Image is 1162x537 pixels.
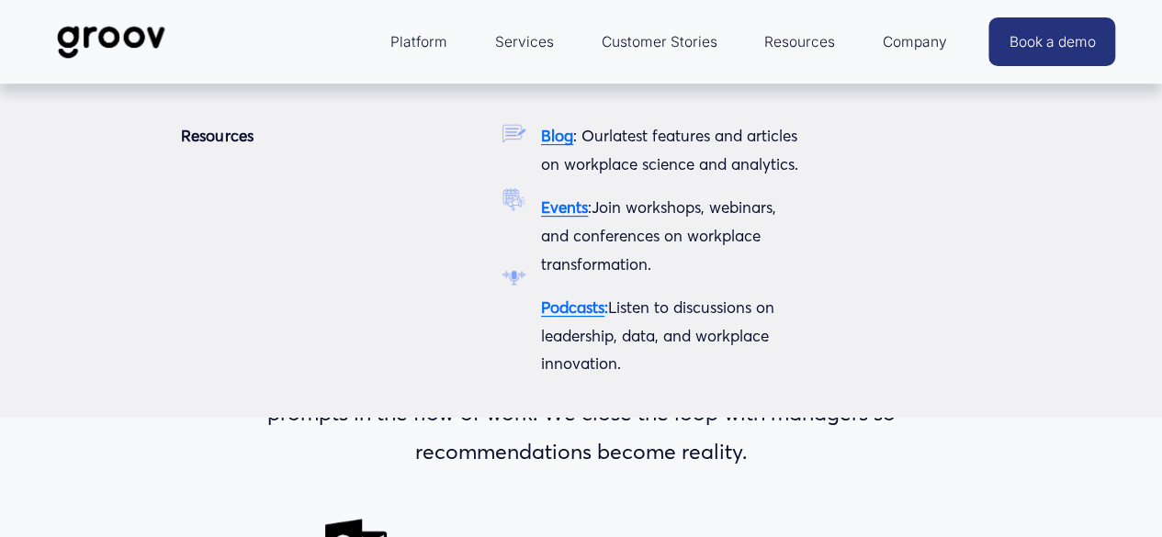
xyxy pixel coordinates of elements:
strong: Resources [181,126,253,145]
span: Resources [764,29,835,55]
span: Company [883,29,947,55]
a: folder dropdown [874,20,956,64]
a: folder dropdown [755,20,844,64]
a: folder dropdown [381,20,457,64]
a: Events [541,197,588,217]
a: Podcasts [541,297,604,317]
p: Join workshops, webinars, and conferences on workplace transformation. [541,194,801,278]
a: Book a demo [988,17,1115,66]
a: Services [486,20,563,64]
strong: : [604,297,608,317]
img: Groov | Workplace Science Platform | Unlock Performance | Drive Results [47,12,176,73]
span: : [588,197,592,217]
a: Blog [541,126,573,145]
a: Customer Stories [592,20,727,64]
span: Platform [390,29,447,55]
span: : Our [573,126,609,145]
p: Listen to discussions on leadership, data, and workplace innovation. [541,294,801,378]
p: latest features and articles on workplace science and analytics. [541,122,801,178]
